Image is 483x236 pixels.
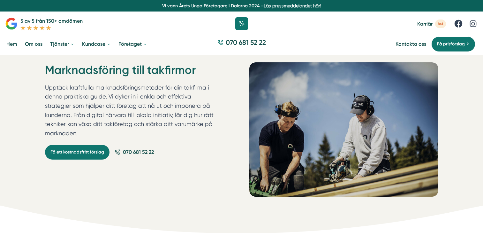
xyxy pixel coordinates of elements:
[264,3,321,8] a: Läs pressmeddelandet här!
[215,38,268,50] a: 070 681 52 22
[123,148,154,156] span: 070 681 52 22
[396,41,426,47] a: Kontakta oss
[417,20,446,28] a: Karriär 4st
[45,83,219,141] p: Upptäck kraftfulla marknadsföringsmetoder för din takfirma i denna praktiska guide. Vi dyker in i...
[417,21,433,27] span: Karriär
[5,36,19,52] a: Hem
[226,38,266,47] span: 070 681 52 22
[115,148,154,156] a: 070 681 52 22
[45,145,109,160] a: Få ett kostnadsfritt förslag
[49,36,76,52] a: Tjänster
[81,36,112,52] a: Kundcase
[20,17,83,25] p: 5 av 5 från 150+ omdömen
[45,62,219,83] h1: Marknadsföring till takfirmor
[437,41,465,48] span: Få prisförslag
[3,3,480,9] p: Vi vann Årets Unga Företagare i Dalarna 2024 –
[249,62,438,197] img: Marknadsföring till takfirmor
[435,20,446,28] span: 4st
[24,36,44,52] a: Om oss
[431,36,475,52] a: Få prisförslag
[117,36,148,52] a: Företaget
